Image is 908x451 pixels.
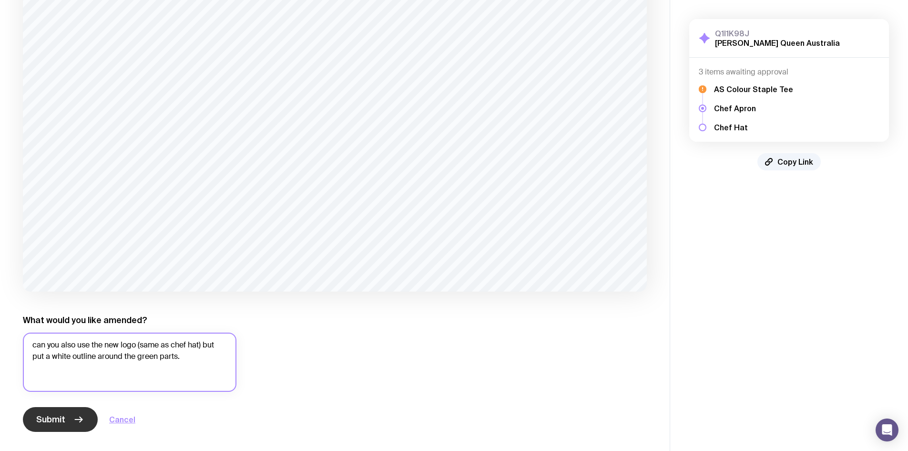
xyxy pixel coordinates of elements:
h4: 3 items awaiting approval [699,67,879,77]
button: Submit [23,407,98,432]
h2: [PERSON_NAME] Queen Australia [715,38,840,48]
button: Cancel [109,414,135,425]
h5: Chef Hat [714,123,793,132]
div: Open Intercom Messenger [876,419,898,441]
h3: Q1I1K98J [715,29,840,38]
span: Submit [36,414,65,425]
button: Copy Link [757,153,821,170]
h5: AS Colour Staple Tee [714,84,793,94]
label: What would you like amended? [23,315,147,326]
span: Copy Link [777,157,813,167]
h5: Chef Apron [714,104,793,113]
